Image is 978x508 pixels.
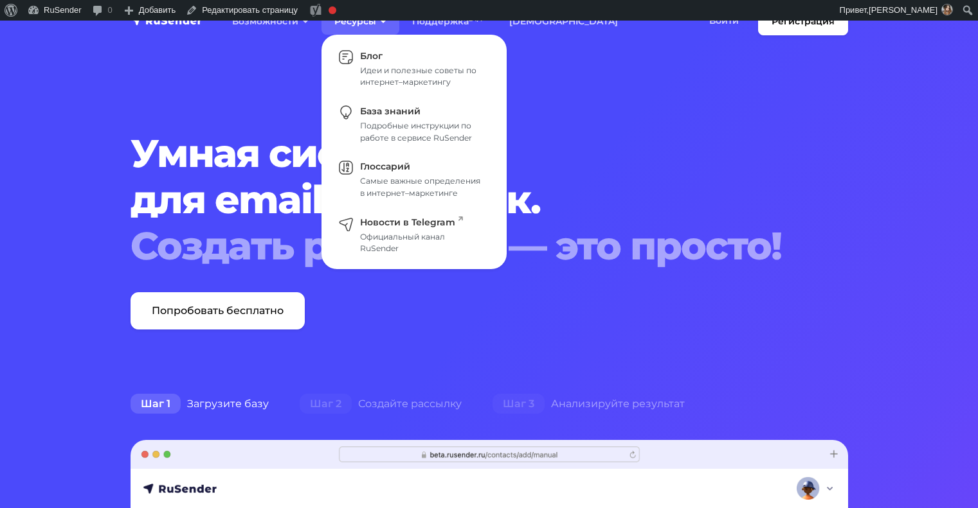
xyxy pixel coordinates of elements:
div: Анализируйте результат [477,391,700,417]
img: RuSender [131,14,203,27]
a: Попробовать бесплатно [131,292,305,329]
div: Фокусная ключевая фраза не установлена [329,6,336,14]
a: База знаний Подробные инструкции по работе в сервисе RuSender [328,96,500,152]
span: Шаг 1 [131,394,181,414]
span: Блог [360,50,383,62]
span: База знаний [360,105,421,117]
span: [PERSON_NAME] [869,5,937,15]
div: Создайте рассылку [284,391,477,417]
a: Войти [696,8,752,34]
a: Глоссарий Самые важные определения в интернет–маркетинге [328,152,500,207]
a: Возможности [219,8,321,35]
div: Подробные инструкции по работе в сервисе RuSender [360,120,485,144]
a: Поддержка24/7 [399,8,496,35]
sup: 24/7 [469,15,484,23]
span: Новости в Telegram [360,216,463,228]
a: Ресурсы [321,8,399,35]
h1: Умная система для email рассылок. [131,130,787,269]
div: Загрузите базу [115,391,284,417]
div: Создать рассылку — это просто! [131,223,787,269]
span: Шаг 2 [300,394,352,414]
a: Новости в Telegram Официальный канал RuSender [328,207,500,263]
div: Идеи и полезные советы по интернет–маркетингу [360,65,485,89]
span: Глоссарий [360,161,410,172]
a: Блог Идеи и полезные советы по интернет–маркетингу [328,41,500,96]
span: Шаг 3 [493,394,545,414]
a: [DEMOGRAPHIC_DATA] [496,8,631,35]
div: Официальный канал RuSender [360,231,485,255]
a: Регистрация [758,8,848,35]
div: Самые важные определения в интернет–маркетинге [360,175,485,199]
